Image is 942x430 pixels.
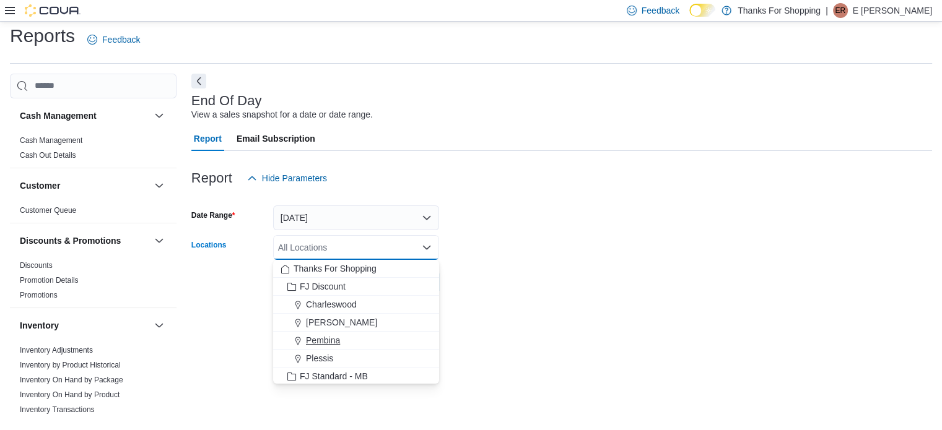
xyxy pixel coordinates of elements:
a: Inventory Transactions [20,405,95,414]
a: Feedback [82,27,145,52]
label: Date Range [191,210,235,220]
button: Hide Parameters [242,166,332,191]
span: Inventory by Product Historical [20,360,121,370]
a: Promotions [20,291,58,299]
span: Cash Out Details [20,150,76,160]
a: Cash Out Details [20,151,76,160]
span: Report [194,126,222,151]
div: Discounts & Promotions [10,258,177,307]
span: [PERSON_NAME] [306,316,377,329]
a: Inventory Adjustments [20,346,93,355]
button: Discounts & Promotions [20,234,149,247]
span: Feedback [102,33,140,46]
button: Charleswood [273,296,439,314]
a: Package Details [20,420,74,429]
button: Cash Management [20,110,149,122]
span: Inventory Transactions [20,405,95,415]
button: Customer [152,178,167,193]
div: E Robert [833,3,848,18]
a: Inventory by Product Historical [20,361,121,369]
a: Discounts [20,261,53,270]
button: Customer [20,179,149,192]
span: Cash Management [20,135,82,145]
h1: Reports [10,24,75,48]
button: Cash Management [152,108,167,123]
a: Customer Queue [20,206,76,215]
h3: Inventory [20,319,59,332]
span: Package Details [20,419,74,429]
a: Promotion Details [20,276,79,285]
img: Cova [25,4,81,17]
h3: Customer [20,179,60,192]
span: ER [835,3,845,18]
button: [DATE] [273,205,439,230]
input: Dark Mode [689,4,715,17]
button: FJ Discount [273,278,439,296]
span: Feedback [642,4,679,17]
span: FJ Standard - MB [300,370,368,382]
button: Next [191,74,206,88]
button: Close list of options [422,243,432,252]
button: [PERSON_NAME] [273,314,439,332]
span: Inventory On Hand by Product [20,390,120,400]
button: FJ Standard - MB [273,368,439,385]
span: Promotions [20,290,58,300]
h3: Discounts & Promotions [20,234,121,247]
label: Locations [191,240,227,250]
span: Discounts [20,260,53,270]
span: Charleswood [306,298,357,311]
span: FJ Discount [300,280,346,293]
span: Thanks For Shopping [294,262,377,275]
span: Plessis [306,352,333,364]
div: Customer [10,203,177,223]
p: Thanks For Shopping [738,3,821,18]
button: Thanks For Shopping [273,260,439,278]
button: Inventory [152,318,167,333]
span: Pembina [306,334,340,346]
button: Pembina [273,332,439,350]
button: Plessis [273,350,439,368]
span: Hide Parameters [262,172,327,184]
span: Inventory On Hand by Package [20,375,123,385]
div: View a sales snapshot for a date or date range. [191,108,373,121]
div: Cash Management [10,133,177,168]
h3: End Of Day [191,93,262,108]
p: | [826,3,828,18]
span: Email Subscription [237,126,315,151]
button: Discounts & Promotions [152,233,167,248]
a: Inventory On Hand by Product [20,390,120,399]
h3: Cash Management [20,110,97,122]
a: Inventory On Hand by Package [20,376,123,384]
a: Cash Management [20,136,82,145]
p: E [PERSON_NAME] [853,3,932,18]
button: Inventory [20,319,149,332]
h3: Report [191,171,232,186]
